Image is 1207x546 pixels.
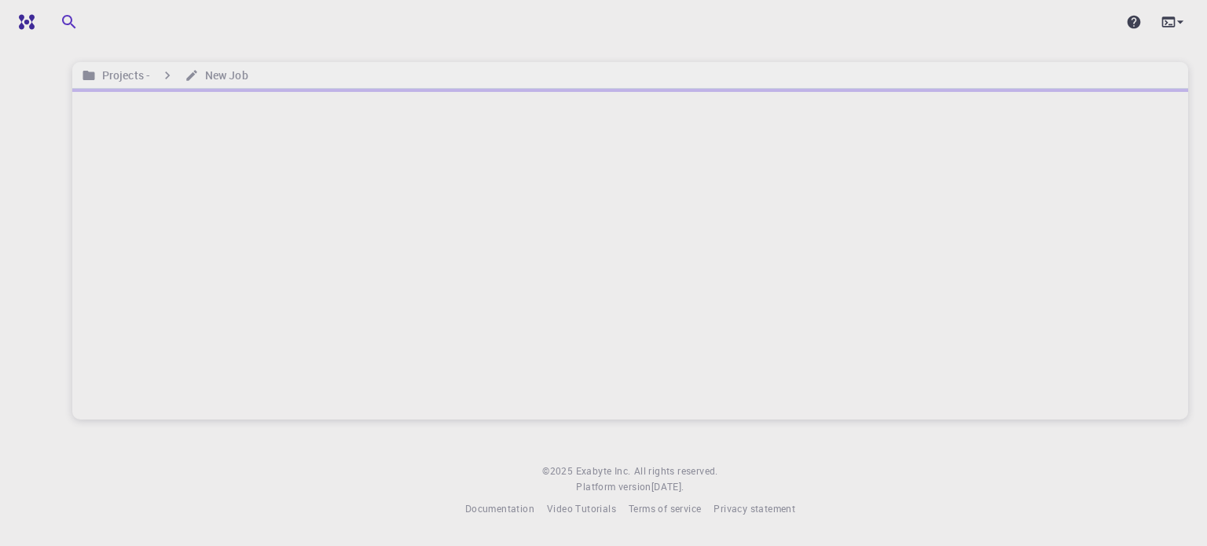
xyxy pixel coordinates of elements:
span: [DATE] . [651,480,684,493]
h6: New Job [199,67,248,84]
span: Terms of service [629,502,701,515]
span: Video Tutorials [547,502,616,515]
span: Platform version [576,479,651,495]
a: [DATE]. [651,479,684,495]
a: Video Tutorials [547,501,616,517]
a: Terms of service [629,501,701,517]
span: Documentation [465,502,534,515]
a: Documentation [465,501,534,517]
a: Privacy statement [714,501,795,517]
h6: Projects - [96,67,150,84]
nav: breadcrumb [79,67,251,84]
img: logo [13,14,35,30]
span: All rights reserved. [634,464,718,479]
a: Exabyte Inc. [576,464,631,479]
span: Privacy statement [714,502,795,515]
span: © 2025 [542,464,575,479]
span: Exabyte Inc. [576,464,631,477]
